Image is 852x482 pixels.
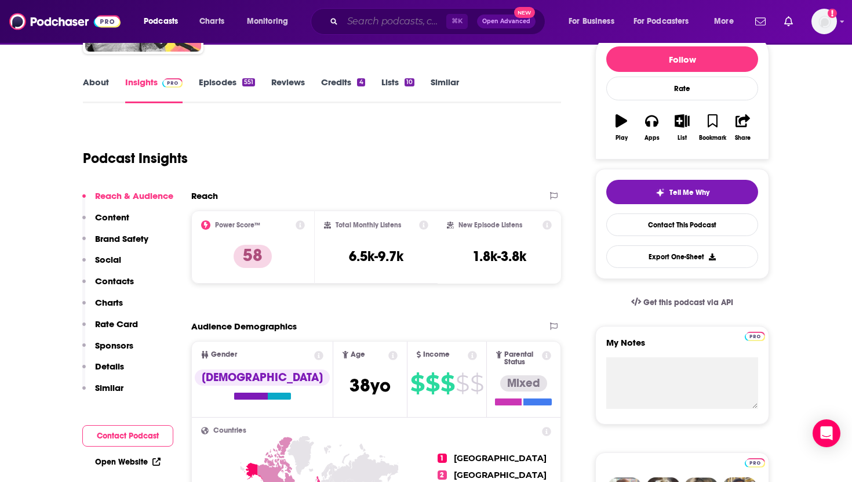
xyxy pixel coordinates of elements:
[321,77,365,103] a: Credits4
[446,14,468,29] span: ⌘ K
[82,190,173,212] button: Reach & Audience
[191,321,297,332] h2: Audience Demographics
[95,212,129,223] p: Content
[125,77,183,103] a: InsightsPodchaser Pro
[349,374,391,397] span: 38 yo
[728,107,758,148] button: Share
[357,78,365,86] div: 4
[82,318,138,340] button: Rate Card
[813,419,840,447] div: Open Intercom Messenger
[633,13,689,30] span: For Podcasters
[199,77,255,103] a: Episodes551
[83,77,109,103] a: About
[699,135,726,142] div: Bookmark
[569,13,614,30] span: For Business
[811,9,837,34] img: User Profile
[626,12,706,31] button: open menu
[431,77,459,103] a: Similar
[667,107,697,148] button: List
[606,77,758,100] div: Rate
[234,245,272,268] p: 58
[82,361,124,382] button: Details
[606,180,758,204] button: tell me why sparkleTell Me Why
[440,374,454,393] span: $
[423,351,450,358] span: Income
[477,15,536,28] button: Open AdvancedNew
[645,135,660,142] div: Apps
[714,13,734,30] span: More
[454,453,547,463] span: [GEOGRAPHIC_DATA]
[438,470,447,480] span: 2
[606,107,636,148] button: Play
[95,340,133,351] p: Sponsors
[95,457,161,467] a: Open Website
[9,10,121,32] img: Podchaser - Follow, Share and Rate Podcasts
[656,188,665,197] img: tell me why sparkle
[192,12,231,31] a: Charts
[706,12,748,31] button: open menu
[199,13,224,30] span: Charts
[482,19,530,24] span: Open Advanced
[456,374,469,393] span: $
[247,13,288,30] span: Monitoring
[211,351,237,358] span: Gender
[95,233,148,244] p: Brand Safety
[322,8,556,35] div: Search podcasts, credits, & more...
[669,188,709,197] span: Tell Me Why
[780,12,798,31] a: Show notifications dropdown
[83,150,188,167] h1: Podcast Insights
[735,135,751,142] div: Share
[95,276,134,287] p: Contacts
[343,12,446,31] input: Search podcasts, credits, & more...
[745,456,765,467] a: Pro website
[425,374,439,393] span: $
[271,77,305,103] a: Reviews
[336,221,401,229] h2: Total Monthly Listens
[95,318,138,329] p: Rate Card
[622,288,742,317] a: Get this podcast via API
[95,361,124,372] p: Details
[811,9,837,34] span: Logged in as kkitamorn
[828,9,837,18] svg: Add a profile image
[213,427,246,434] span: Countries
[349,248,403,265] h3: 6.5k-9.7k
[504,351,540,366] span: Parental Status
[82,254,121,276] button: Social
[191,190,218,201] h2: Reach
[351,351,365,358] span: Age
[215,221,260,229] h2: Power Score™
[381,77,414,103] a: Lists10
[514,7,535,18] span: New
[82,297,123,318] button: Charts
[136,12,193,31] button: open menu
[162,78,183,88] img: Podchaser Pro
[636,107,667,148] button: Apps
[95,297,123,308] p: Charts
[606,337,758,357] label: My Notes
[82,276,134,297] button: Contacts
[405,78,414,86] div: 10
[195,369,330,386] div: [DEMOGRAPHIC_DATA]
[745,332,765,341] img: Podchaser Pro
[82,233,148,255] button: Brand Safety
[560,12,629,31] button: open menu
[500,375,547,392] div: Mixed
[438,454,447,463] span: 1
[410,374,424,393] span: $
[643,298,733,307] span: Get this podcast via API
[95,254,121,265] p: Social
[745,330,765,341] a: Pro website
[606,46,758,72] button: Follow
[697,107,727,148] button: Bookmark
[745,458,765,467] img: Podchaser Pro
[470,374,483,393] span: $
[751,12,770,31] a: Show notifications dropdown
[678,135,687,142] div: List
[606,213,758,236] a: Contact This Podcast
[95,382,123,393] p: Similar
[242,78,255,86] div: 551
[811,9,837,34] button: Show profile menu
[458,221,522,229] h2: New Episode Listens
[82,382,123,404] button: Similar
